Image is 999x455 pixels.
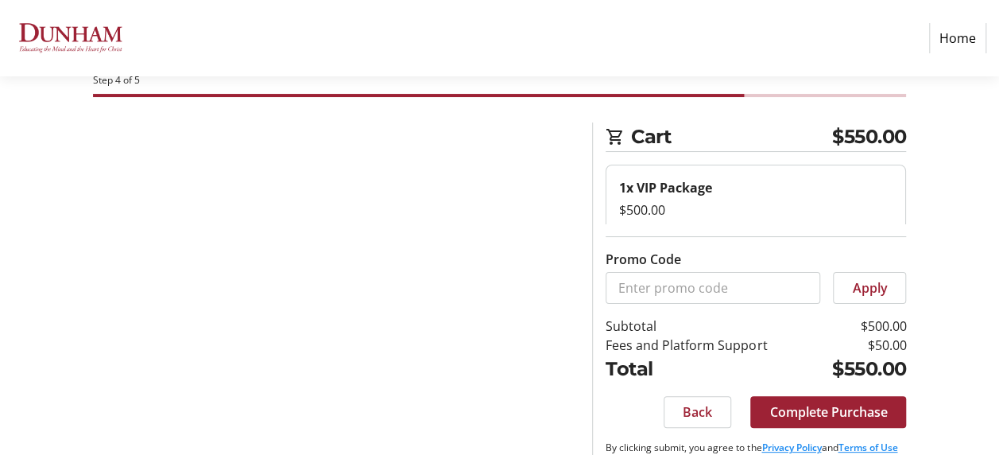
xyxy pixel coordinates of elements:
strong: 1x VIP Package [619,179,712,196]
button: Complete Purchase [750,396,906,428]
td: Total [606,355,811,383]
span: Apply [852,278,887,297]
span: $550.00 [832,122,907,151]
td: Fees and Platform Support [606,336,811,355]
td: $550.00 [811,355,906,383]
span: Back [683,402,712,422]
a: Privacy Policy [761,441,821,454]
div: Step 4 of 5 [93,73,907,87]
img: The Dunham School's Logo [13,6,126,70]
div: $500.00 [619,200,893,220]
button: Back [664,396,731,428]
a: Home [929,23,986,53]
td: $500.00 [811,317,906,336]
button: Apply [833,272,906,304]
span: Complete Purchase [769,402,887,422]
td: Subtotal [606,317,811,336]
span: Cart [631,122,832,151]
td: $50.00 [811,336,906,355]
label: Promo Code [606,250,681,269]
input: Enter promo code [606,272,820,304]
